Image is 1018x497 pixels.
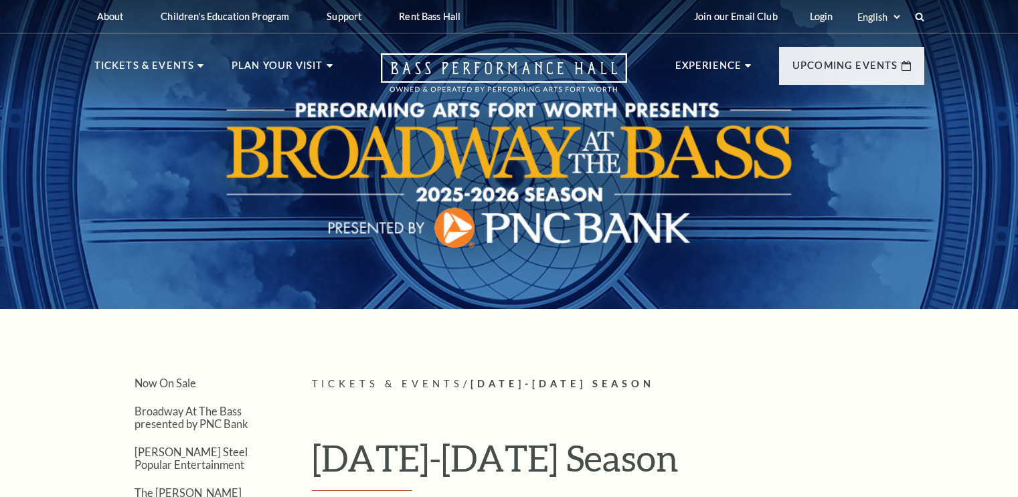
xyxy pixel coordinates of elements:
span: [DATE]-[DATE] Season [471,378,655,389]
p: / [312,376,924,393]
p: Children's Education Program [161,11,289,22]
p: Support [327,11,361,22]
p: Plan Your Visit [232,58,323,82]
span: Tickets & Events [312,378,464,389]
select: Select: [855,11,902,23]
p: About [97,11,124,22]
h1: [DATE]-[DATE] Season [312,436,924,491]
p: Rent Bass Hall [399,11,460,22]
p: Experience [675,58,742,82]
p: Tickets & Events [94,58,195,82]
a: [PERSON_NAME] Steel Popular Entertainment [135,445,248,471]
a: Broadway At The Bass presented by PNC Bank [135,405,248,430]
p: Upcoming Events [792,58,898,82]
a: Now On Sale [135,377,196,389]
